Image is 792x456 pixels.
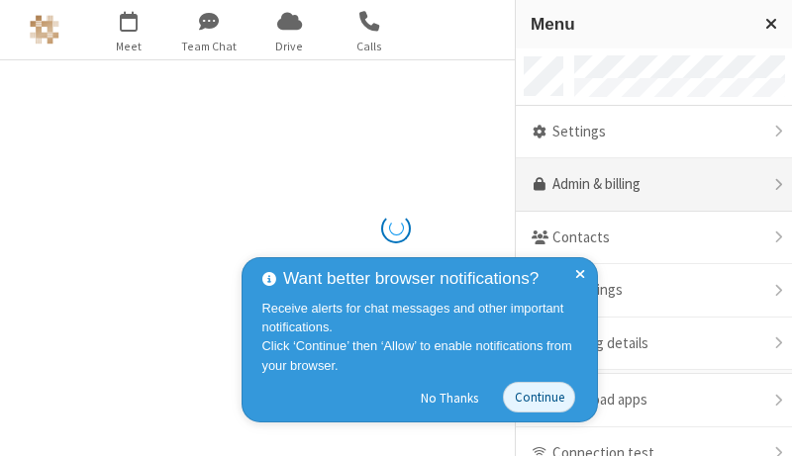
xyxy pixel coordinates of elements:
[516,318,792,371] div: Meeting details
[172,38,247,55] span: Team Chat
[283,266,539,292] span: Want better browser notifications?
[252,38,327,55] span: Drive
[516,264,792,318] div: Recordings
[411,382,489,413] button: No Thanks
[531,15,747,34] h3: Menu
[503,382,575,412] button: Continue
[516,158,792,212] a: Admin & billing
[262,299,583,375] div: Receive alerts for chat messages and other important notifications. Click ‘Continue’ then ‘Allow’...
[516,374,792,427] div: Download apps
[516,106,792,159] div: Settings
[516,212,792,265] div: Contacts
[92,38,166,55] span: Meet
[333,38,407,55] span: Calls
[30,15,59,45] img: Astra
